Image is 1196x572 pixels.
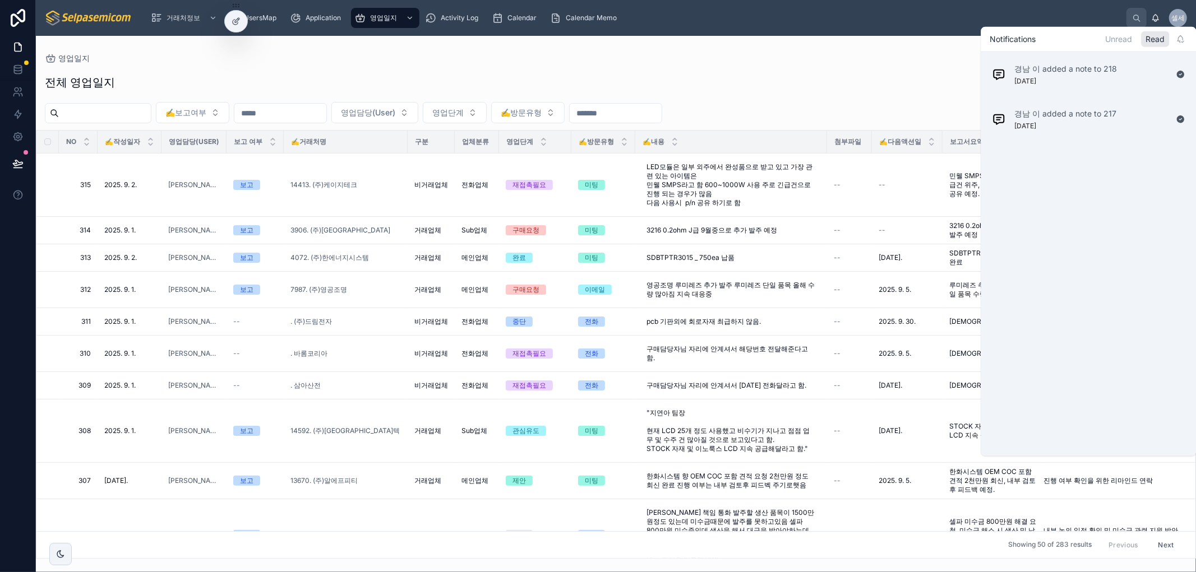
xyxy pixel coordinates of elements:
a: Calendar Memo [547,8,625,28]
span: pcb 기판외에 회로자재 최급하지 않음. [647,317,761,326]
a: 메인업체 [461,285,492,294]
a: 미팅 [578,476,629,486]
a: . (주)드림전자 [290,317,401,326]
a: 메인업체 [461,476,492,485]
span: 14413. (주)케이지테크 [290,180,357,189]
a: 재접촉필요 [506,348,565,359]
span: 전화업체 [461,381,488,390]
span: [DATE]. [104,476,128,485]
div: 보고 [240,476,253,486]
a: [PERSON_NAME] [168,253,220,262]
a: -- [834,476,865,485]
a: . 바롬코리아 [290,349,401,358]
a: [PERSON_NAME] [168,180,220,189]
div: 보고 [240,426,253,436]
a: 전화 [578,530,629,540]
a: 전화업체 [461,349,492,358]
span: 거래업체 [414,285,441,294]
a: [PERSON_NAME] [168,531,220,540]
a: 이메일 [578,285,629,295]
span: 거래업체 [414,226,441,235]
a: [PERSON_NAME] [168,317,220,326]
span: 2025. 9. 1. [104,381,136,390]
a: 314 [72,226,91,235]
a: 내부 논의 일정 확인 및 미수금 관련 지원 방안 제안 [1043,526,1181,544]
a: -- [834,285,865,294]
a: 메인업체 [461,253,492,262]
span: -- [834,285,841,294]
span: -- [834,226,841,235]
a: [PERSON_NAME] [168,285,220,294]
a: 315 [72,180,91,189]
a: 3216 0.2ohm J급 9월중으로 추가 발주 예정 [642,221,820,239]
a: [PERSON_NAME] [168,381,220,390]
a: 한화시스템 향 OEM COC 포함 견적 요청 2천만원 정도 회신 완료 진행 여부는 내부 검토후 피드벡 주기로햇음 [642,467,820,494]
span: 7987. (주)영공조명 [290,285,347,294]
a: 미팅 [578,180,629,190]
a: 312 [72,285,91,294]
a: 비거래업체 [414,381,448,390]
span: 거래업체 [414,253,441,262]
a: 2025. 9. 1. [104,381,155,390]
a: 전화업체 [461,180,492,189]
span: 거래업체 [414,476,441,485]
span: -- [834,253,841,262]
a: 3906. (주)[GEOGRAPHIC_DATA] [290,226,390,235]
a: 313 [72,253,91,262]
button: Select Button [491,102,565,123]
span: 영공조명 루미레즈 추가 발주 루미레즈 단일 품목 올해 수량 많아짐 지속 대응중 [647,281,816,299]
a: 4072. (주)한에너지시스템 [290,253,401,262]
span: 메인업체 [461,476,488,485]
a: 보고 [233,180,277,190]
div: 재접촉필요 [512,348,546,359]
a: 거래업체 [414,476,448,485]
span: . (주)드림전자 [290,317,332,326]
a: [PERSON_NAME] [168,426,220,435]
span: 거래업체 [414,426,441,435]
a: 진행 여부 확인을 위한 리마인드 연락 [1043,476,1181,485]
div: 전화 [585,530,598,540]
a: [PERSON_NAME] [168,476,220,485]
span: 3216 0.2ohm J급 9월중으로 추가 발주 예정 [647,226,777,235]
a: 보고 [233,530,277,540]
a: -- [233,381,277,390]
a: 거래업체 [414,426,448,435]
a: 4072. (주)한에너지시스템 [290,253,369,262]
span: 2025. 9. 5. [879,476,911,485]
span: [DATE]. [879,426,902,435]
a: 루미레즈 추가 발주 요청, 단일 품목 수량 증가 지속 대응 [949,281,1036,299]
span: STOCK 자재 및 이노룩스 LCD 지속 공급 요청. [949,422,1036,440]
span: -- [834,180,841,189]
div: 미팅 [585,476,598,486]
div: 보고 [240,253,253,263]
a: -- [834,180,865,189]
a: 구매담당자님 자리에 안계셔서 [DATE] 전화달라고 함. [642,376,820,394]
a: 2025. 9. 5. [879,476,936,485]
div: 전화 [585,348,598,359]
span: 전화업체 [461,317,488,326]
a: [DATE]. [879,253,936,262]
a: 민웰 SMPS 600~1000W 긴급건 위주, 다음 사용 시 p/n 공유 예정. [949,171,1036,198]
a: 거래처정보 [147,8,223,28]
span: 셀파 미수금 800만원 해결 요청, 미수금 해소 시 생산 및 납품 가능, 내부 논의 후 피드백 예정. [949,517,1036,553]
a: 영업일지 [351,8,419,28]
span: LED모듈은 일부 외주에서 완성품으로 받고 있고 가장 관련 있는 아이템은 민웰 SMPS라고 함 600~1000W 사용 주로 긴급건으로 진행 되는 경우가 많음 다음 사용시 p/... [647,162,816,207]
span: 영업담당(User) [341,107,395,118]
span: Calendar [507,13,537,22]
span: ✍️방문유형 [501,107,542,118]
button: Select Button [156,102,229,123]
a: 13670. (주)알에프피티 [290,476,401,485]
a: 2025. 9. 5. [879,349,936,358]
button: Select Button [423,102,487,123]
a: Activity Log [422,8,486,28]
a: -- [834,426,865,435]
a: [PERSON_NAME] [168,226,220,235]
